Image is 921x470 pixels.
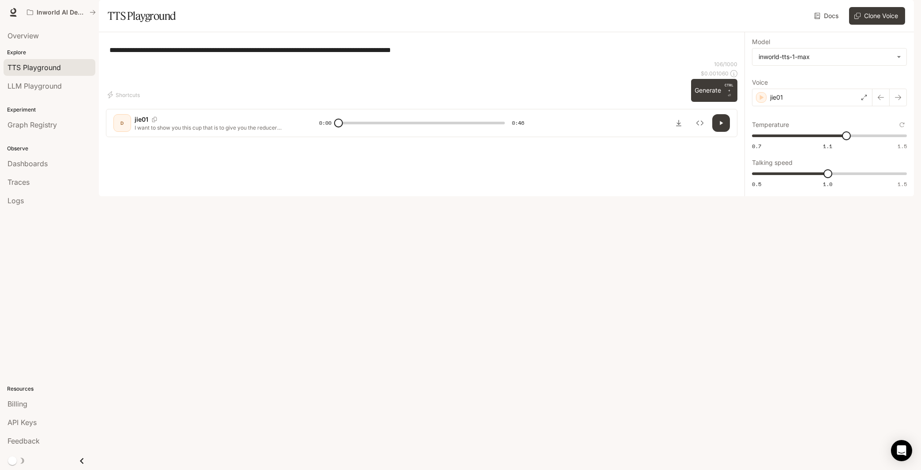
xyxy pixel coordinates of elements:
button: GenerateCTRL +⏎ [691,79,737,102]
p: $ 0.001060 [701,70,729,77]
p: jie01 [135,115,148,124]
span: 1.0 [823,180,832,188]
p: 106 / 1000 [714,60,737,68]
span: 1.5 [898,180,907,188]
p: Temperature [752,122,789,128]
span: 0:00 [319,119,331,127]
div: D [115,116,129,130]
p: ⏎ [725,82,734,98]
span: 1.5 [898,142,907,150]
div: inworld-tts-1-max [752,48,906,65]
button: Inspect [691,114,709,132]
p: Talking speed [752,160,793,166]
p: Inworld AI Demos [37,9,86,16]
p: Voice [752,79,768,86]
span: 1.1 [823,142,832,150]
a: Docs [812,7,842,25]
button: Clone Voice [849,7,905,25]
span: 0.5 [752,180,761,188]
h1: TTS Playground [108,7,176,25]
div: inworld-tts-1-max [759,52,892,61]
button: Shortcuts [106,88,143,102]
button: Download audio [670,114,688,132]
p: CTRL + [725,82,734,93]
p: I want to show you this cup that is to give you the reducer massage, it&#39;s super cool, it come... [135,124,298,131]
button: Copy Voice ID [148,117,161,122]
span: 0:46 [512,119,524,127]
button: Reset to default [897,120,907,130]
div: Open Intercom Messenger [891,440,912,461]
button: All workspaces [23,4,100,21]
span: 0.7 [752,142,761,150]
p: jie01 [770,93,783,102]
p: Model [752,39,770,45]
